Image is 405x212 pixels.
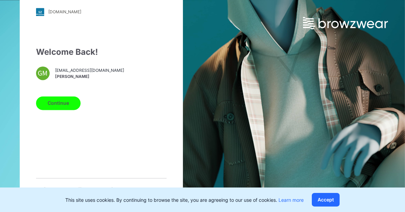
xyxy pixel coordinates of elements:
a: [DOMAIN_NAME] [36,8,167,16]
a: Learn more [279,197,304,203]
button: Continue [36,96,81,110]
span: [PERSON_NAME] [55,74,124,80]
img: stylezone-logo.562084cfcfab977791bfbf7441f1a819.svg [36,8,44,16]
div: [DOMAIN_NAME] [48,10,81,15]
img: browzwear-logo.e42bd6dac1945053ebaf764b6aa21510.svg [303,17,388,29]
div: GM [36,66,50,80]
span: [EMAIL_ADDRESS][DOMAIN_NAME] [55,68,124,74]
p: Not [EMAIL_ADDRESS][DOMAIN_NAME] ? [36,186,167,199]
button: Accept [312,193,340,207]
div: Welcome Back! [36,46,167,58]
p: This site uses cookies. By continuing to browse the site, you are agreeing to our use of cookies. [65,196,304,203]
